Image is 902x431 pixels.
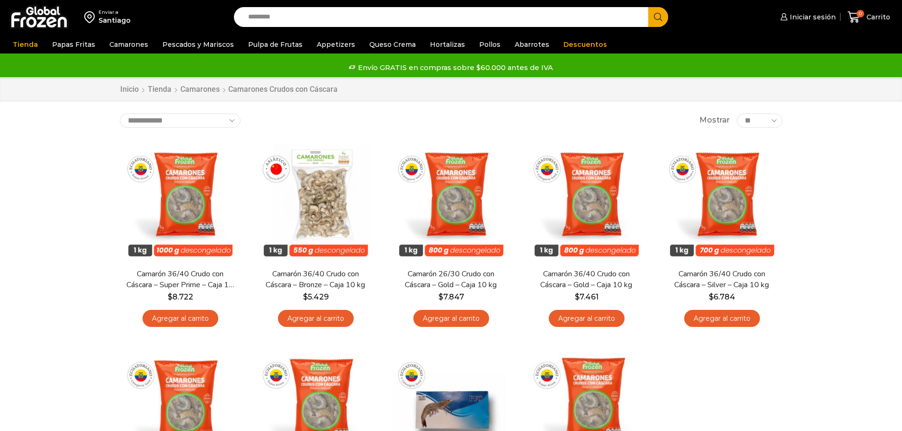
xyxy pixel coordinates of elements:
[98,9,131,16] div: Enviar a
[549,310,625,327] a: Agregar al carrito: “Camarón 36/40 Crudo con Cáscara - Gold - Caja 10 kg”
[158,35,239,53] a: Pescados y Mariscos
[396,269,505,290] a: Camarón 26/30 Crudo con Cáscara – Gold – Caja 10 kg
[474,35,505,53] a: Pollos
[559,35,612,53] a: Descuentos
[365,35,420,53] a: Queso Crema
[278,310,354,327] a: Agregar al carrito: “Camarón 36/40 Crudo con Cáscara - Bronze - Caja 10 kg”
[510,35,554,53] a: Abarrotes
[105,35,153,53] a: Camarones
[778,8,836,26] a: Iniciar sesión
[425,35,470,53] a: Hortalizas
[667,269,776,290] a: Camarón 36/40 Crudo con Cáscara – Silver – Caja 10 kg
[303,292,329,301] bdi: 5.429
[438,292,464,301] bdi: 7.847
[709,292,735,301] bdi: 6.784
[532,269,641,290] a: Camarón 36/40 Crudo con Cáscara – Gold – Caja 10 kg
[312,35,360,53] a: Appetizers
[147,84,172,95] a: Tienda
[709,292,714,301] span: $
[413,310,489,327] a: Agregar al carrito: “Camarón 26/30 Crudo con Cáscara - Gold - Caja 10 kg”
[180,84,220,95] a: Camarones
[787,12,836,22] span: Iniciar sesión
[438,292,443,301] span: $
[648,7,668,27] button: Search button
[228,85,338,94] h1: Camarones Crudos con Cáscara
[168,292,193,301] bdi: 8.722
[864,12,890,22] span: Carrito
[575,292,598,301] bdi: 7.461
[243,35,307,53] a: Pulpa de Frutas
[684,310,760,327] a: Agregar al carrito: “Camarón 36/40 Crudo con Cáscara - Silver - Caja 10 kg”
[699,115,730,126] span: Mostrar
[125,269,234,290] a: Camarón 36/40 Crudo con Cáscara – Super Prime – Caja 10 kg
[84,9,98,25] img: address-field-icon.svg
[120,84,338,95] nav: Breadcrumb
[98,16,131,25] div: Santiago
[8,35,43,53] a: Tienda
[120,84,139,95] a: Inicio
[575,292,580,301] span: $
[47,35,100,53] a: Papas Fritas
[857,10,864,18] span: 0
[143,310,218,327] a: Agregar al carrito: “Camarón 36/40 Crudo con Cáscara - Super Prime - Caja 10 kg”
[168,292,172,301] span: $
[261,269,370,290] a: Camarón 36/40 Crudo con Cáscara – Bronze – Caja 10 kg
[303,292,308,301] span: $
[120,114,241,128] select: Pedido de la tienda
[845,6,893,28] a: 0 Carrito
